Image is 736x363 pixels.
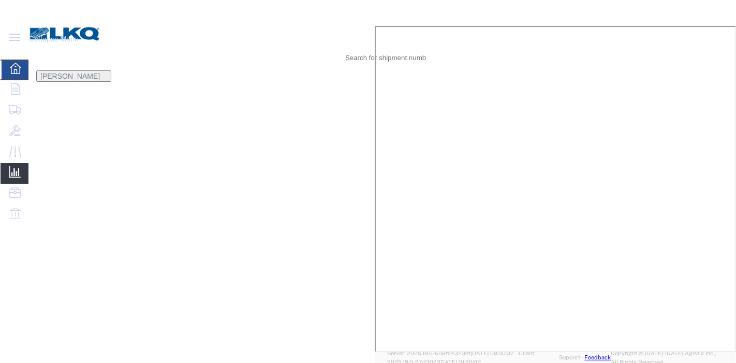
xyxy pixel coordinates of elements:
[559,354,585,360] a: Support
[470,350,514,356] span: [DATE] 09:50:32
[375,26,736,352] iframe: FS Legacy Container
[40,72,100,80] span: Praveen Nagaraj
[36,70,111,82] button: [PERSON_NAME]
[29,28,86,49] span: Collapse Menu
[387,350,514,356] span: Server: 2025.18.0-659fc4323ef
[585,354,611,360] a: Feedback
